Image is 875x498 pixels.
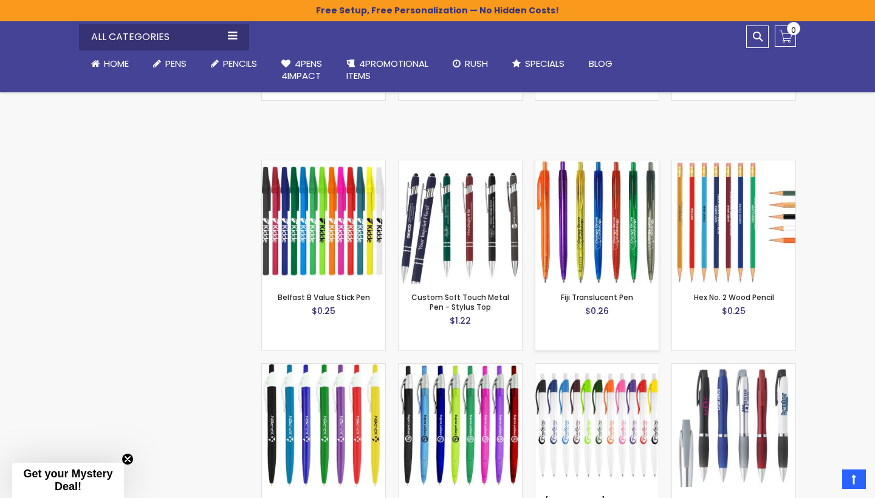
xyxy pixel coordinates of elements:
[589,57,612,70] span: Blog
[722,305,746,317] span: $0.25
[399,364,522,487] img: Preston Translucent Pen
[334,50,441,90] a: 4PROMOTIONALITEMS
[441,50,500,77] a: Rush
[262,160,385,284] img: Belfast B Value Stick Pen
[535,160,659,170] a: Fiji Translucent Pen
[672,160,795,284] img: Hex No. 2 Wood Pencil
[450,315,471,327] span: $1.22
[399,160,522,284] img: Custom Soft Touch Metal Pen - Stylus Top
[577,50,625,77] a: Blog
[12,463,124,498] div: Get your Mystery Deal!Close teaser
[672,363,795,373] a: Souvenir® Lyric Pen
[411,292,509,312] a: Custom Soft Touch Metal Pen - Stylus Top
[791,24,796,36] span: 0
[399,363,522,373] a: Preston Translucent Pen
[262,363,385,373] a: Preston B Click Pen
[223,57,257,70] span: Pencils
[199,50,269,77] a: Pencils
[500,50,577,77] a: Specials
[165,57,187,70] span: Pens
[399,160,522,170] a: Custom Soft Touch Metal Pen - Stylus Top
[262,364,385,487] img: Preston B Click Pen
[79,24,249,50] div: All Categories
[465,57,488,70] span: Rush
[585,305,609,317] span: $0.26
[535,364,659,487] img: Preston W Click Pen
[694,292,774,302] a: Hex No. 2 Wood Pencil
[23,468,112,493] span: Get your Mystery Deal!
[525,57,564,70] span: Specials
[312,305,335,317] span: $0.25
[535,160,659,284] img: Fiji Translucent Pen
[122,453,134,465] button: Close teaser
[346,57,428,82] span: 4PROMOTIONAL ITEMS
[842,469,866,489] a: Top
[104,57,129,70] span: Home
[672,160,795,170] a: Hex No. 2 Wood Pencil
[775,26,796,47] a: 0
[141,50,199,77] a: Pens
[281,57,322,82] span: 4Pens 4impact
[262,160,385,170] a: Belfast B Value Stick Pen
[278,292,370,302] a: Belfast B Value Stick Pen
[672,364,795,487] img: Souvenir® Lyric Pen
[561,292,633,302] a: Fiji Translucent Pen
[535,363,659,373] a: Preston W Click Pen
[269,50,334,90] a: 4Pens4impact
[79,50,141,77] a: Home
